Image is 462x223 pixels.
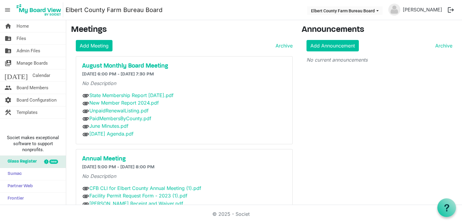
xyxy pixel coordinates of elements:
[273,42,293,49] a: Archive
[89,115,151,121] a: PaidMembersByCounty.pdf
[76,40,112,51] a: Add Meeting
[15,2,63,17] img: My Board View Logo
[82,164,286,170] h6: [DATE] 5:00 PM - [DATE] 8:00 PM
[5,20,12,32] span: home
[302,25,457,35] h3: Announcements
[5,168,22,180] span: Sumac
[66,4,162,16] a: Elbert County Farm Bureau Board
[3,135,63,153] span: Societ makes exceptional software to support nonprofits.
[89,185,201,191] a: CFB CLI for Elbert County Annual Meeting (1).pdf
[15,2,66,17] a: My Board View Logo
[400,4,445,16] a: [PERSON_NAME]
[17,82,48,94] span: Board Members
[89,108,149,114] a: UnpaidRenewalListing.pdf
[82,193,89,200] span: attachment
[82,115,89,122] span: attachment
[5,94,12,106] span: settings
[89,123,128,129] a: June Minutes.pdf
[17,57,48,69] span: Manage Boards
[49,160,58,164] div: new
[5,69,28,81] span: [DATE]
[17,45,40,57] span: Admin Files
[5,156,37,168] span: Glass Register
[89,100,159,106] a: New Member Report 2024.pdf
[82,131,89,138] span: attachment
[17,20,29,32] span: Home
[5,57,12,69] span: switch_account
[445,4,457,16] button: logout
[82,185,89,192] span: attachment
[82,108,89,115] span: attachment
[89,193,187,199] a: Facility Permit Request Form - 2023 (1).pdf
[82,123,89,130] span: attachment
[89,131,134,137] a: [DATE] Agenda.pdf
[5,180,33,192] span: Partner Web
[5,82,12,94] span: people
[307,6,383,15] button: Elbert County Farm Bureau Board dropdownbutton
[82,100,89,107] span: attachment
[17,106,38,118] span: Templates
[306,56,453,63] p: No current announcements
[82,72,286,77] h6: [DATE] 6:00 PM - [DATE] 7:30 PM
[5,193,24,205] span: Frontier
[2,4,13,16] span: menu
[17,94,57,106] span: Board Configuration
[82,63,286,70] a: August Monthly Board Meeting
[82,92,89,99] span: attachment
[433,42,452,49] a: Archive
[5,45,12,57] span: folder_shared
[5,32,12,44] span: folder_shared
[82,173,286,180] p: No Description
[306,40,359,51] a: Add Announcement
[5,106,12,118] span: construction
[82,80,286,87] p: No Description
[32,69,50,81] span: Calendar
[89,92,174,98] a: State Membership Report [DATE].pdf
[82,200,89,208] span: attachment
[71,25,293,35] h3: Meetings
[388,4,400,16] img: no-profile-picture.svg
[17,32,26,44] span: Files
[212,211,250,217] a: © 2025 - Societ
[82,155,286,163] a: Annual Meeting
[89,200,183,206] a: [PERSON_NAME] Receipt and Waiver.pdf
